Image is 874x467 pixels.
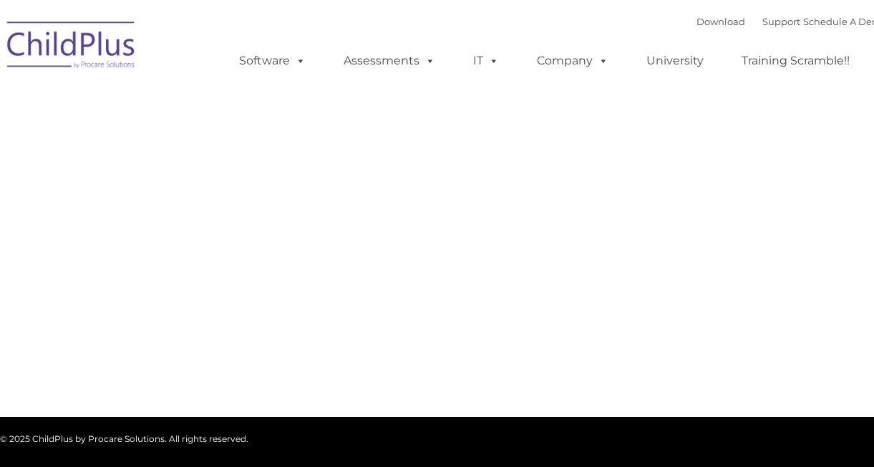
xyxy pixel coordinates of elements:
a: IT [459,47,513,75]
a: Assessments [329,47,450,75]
a: University [632,47,718,75]
a: Support [762,16,800,27]
a: Company [523,47,623,75]
a: Training Scramble!! [727,47,864,75]
a: Download [696,16,745,27]
a: Software [225,47,320,75]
